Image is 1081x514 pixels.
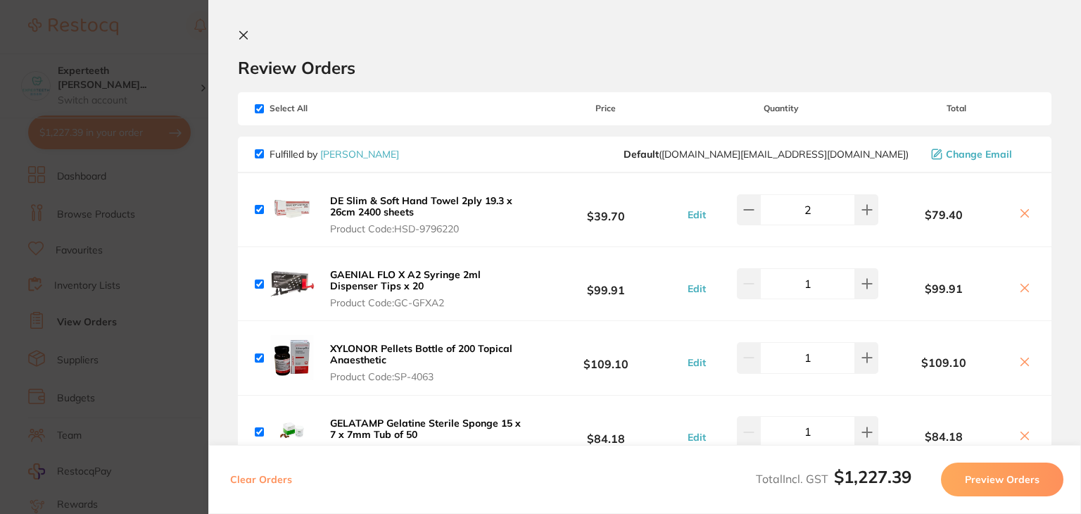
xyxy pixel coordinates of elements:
[270,187,315,232] img: andpaDk5eQ
[683,104,878,113] span: Quantity
[834,466,911,487] b: $1,227.39
[326,342,528,383] button: XYLONOR Pellets Bottle of 200 Topical Anaesthetic Product Code:SP-4063
[330,371,524,382] span: Product Code: SP-4063
[326,417,528,458] button: GELATAMP Gelatine Sterile Sponge 15 x 7 x 7mm Tub of 50 Product Code:RO-274007
[320,148,399,161] a: [PERSON_NAME]
[238,57,1051,78] h2: Review Orders
[330,297,524,308] span: Product Code: GC-GFXA2
[878,356,1009,369] b: $109.10
[878,430,1009,443] b: $84.18
[683,282,710,295] button: Edit
[270,410,315,455] img: MjhhNmMzbA
[528,345,684,371] b: $109.10
[878,208,1009,221] b: $79.40
[326,268,528,309] button: GAENIAL FLO X A2 Syringe 2ml Dispenser Tips x 20 Product Code:GC-GFXA2
[330,223,524,234] span: Product Code: HSD-9796220
[330,417,521,441] b: GELATAMP Gelatine Sterile Sponge 15 x 7 x 7mm Tub of 50
[683,208,710,221] button: Edit
[528,419,684,445] b: $84.18
[528,104,684,113] span: Price
[270,261,315,306] img: bDExYnBjcA
[878,282,1009,295] b: $99.91
[624,149,909,160] span: customer.care@henryschein.com.au
[946,149,1012,160] span: Change Email
[927,148,1035,161] button: Change Email
[624,148,659,161] b: Default
[941,463,1063,496] button: Preview Orders
[226,463,296,496] button: Clear Orders
[756,472,911,486] span: Total Incl. GST
[878,104,1035,113] span: Total
[683,356,710,369] button: Edit
[330,268,481,292] b: GAENIAL FLO X A2 Syringe 2ml Dispenser Tips x 20
[326,194,528,235] button: DE Slim & Soft Hand Towel 2ply 19.3 x 26cm 2400 sheets Product Code:HSD-9796220
[330,194,512,218] b: DE Slim & Soft Hand Towel 2ply 19.3 x 26cm 2400 sheets
[683,431,710,444] button: Edit
[255,104,396,113] span: Select All
[528,271,684,297] b: $99.91
[528,196,684,222] b: $39.70
[330,342,512,366] b: XYLONOR Pellets Bottle of 200 Topical Anaesthetic
[270,335,315,380] img: c3hjM3ltbw
[270,149,399,160] p: Fulfilled by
